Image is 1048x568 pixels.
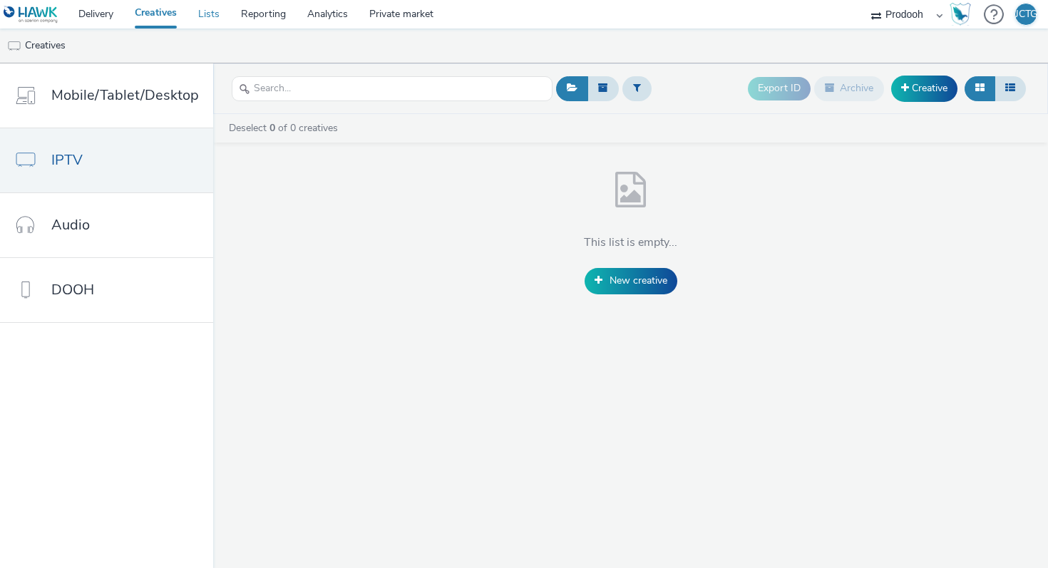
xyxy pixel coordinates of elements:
[891,76,957,101] a: Creative
[584,235,677,251] h4: This list is empty...
[7,39,21,53] img: tv
[950,3,977,26] a: Hawk Academy
[610,274,667,287] span: New creative
[748,77,811,100] button: Export ID
[51,215,90,235] span: Audio
[995,76,1026,100] button: Table
[965,76,995,100] button: Grid
[269,121,275,135] strong: 0
[51,279,94,300] span: DOOH
[585,268,677,294] a: New creative
[232,76,553,101] input: Search...
[227,121,344,135] a: Deselect of 0 creatives
[950,3,971,26] img: Hawk Academy
[51,150,83,170] span: IPTV
[4,6,58,24] img: undefined Logo
[814,76,884,100] button: Archive
[51,85,199,105] span: Mobile/Tablet/Desktop
[1015,4,1037,25] div: JCTG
